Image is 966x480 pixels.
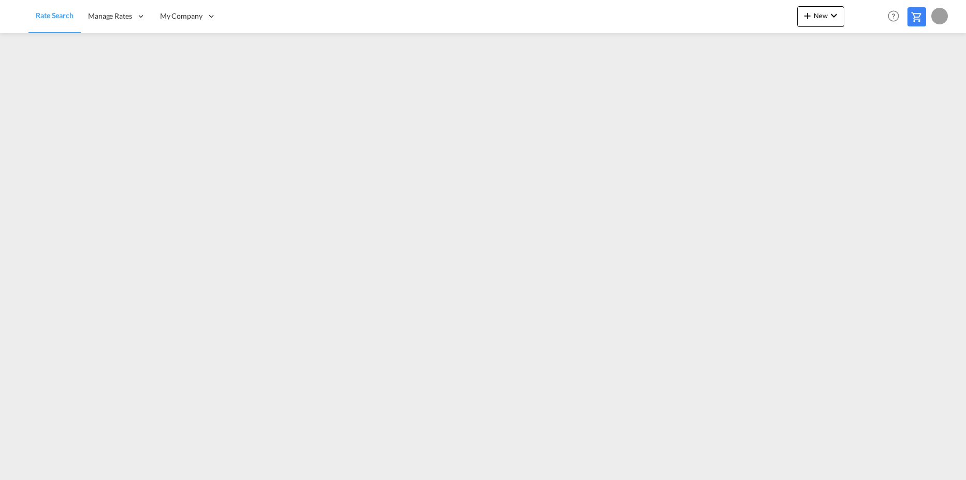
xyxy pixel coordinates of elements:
span: Help [885,7,902,25]
span: My Company [160,11,203,21]
button: icon-plus 400-fgNewicon-chevron-down [797,6,844,27]
span: Manage Rates [88,11,132,21]
md-icon: icon-chevron-down [828,9,840,22]
span: New [801,11,840,20]
span: Rate Search [36,11,74,20]
md-icon: icon-plus 400-fg [801,9,814,22]
div: Help [885,7,907,26]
